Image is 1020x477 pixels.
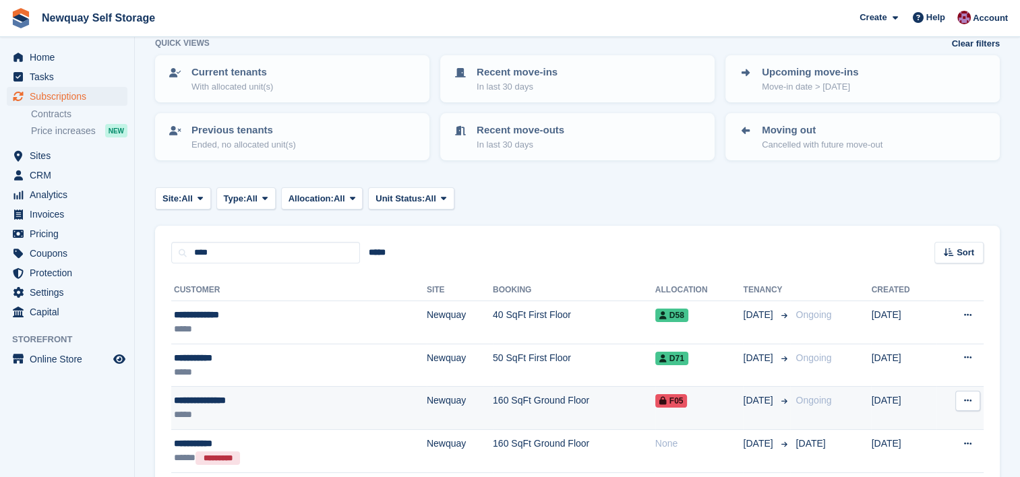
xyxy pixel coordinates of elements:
[477,65,558,80] p: Recent move-ins
[289,192,334,205] span: Allocation:
[871,344,936,387] td: [DATE]
[334,192,345,205] span: All
[957,11,971,24] img: Paul Upson
[493,387,655,430] td: 160 SqFt Ground Floor
[376,192,425,205] span: Unit Status:
[30,146,111,165] span: Sites
[796,352,831,363] span: Ongoing
[216,187,276,210] button: Type: All
[7,350,127,369] a: menu
[7,244,127,263] a: menu
[7,166,127,185] a: menu
[655,352,688,365] span: D71
[427,301,493,344] td: Newquay
[162,192,181,205] span: Site:
[156,115,428,159] a: Previous tenants Ended, no allocated unit(s)
[7,67,127,86] a: menu
[30,166,111,185] span: CRM
[30,263,111,282] span: Protection
[871,280,936,301] th: Created
[493,429,655,472] td: 160 SqFt Ground Floor
[191,80,273,94] p: With allocated unit(s)
[743,393,775,408] span: [DATE]
[30,67,111,86] span: Tasks
[31,125,96,137] span: Price increases
[762,138,882,152] p: Cancelled with future move-out
[655,309,688,322] span: D58
[655,394,688,408] span: F05
[7,48,127,67] a: menu
[727,57,998,101] a: Upcoming move-ins Move-in date > [DATE]
[957,246,974,259] span: Sort
[796,309,831,320] span: Ongoing
[493,280,655,301] th: Booking
[191,123,296,138] p: Previous tenants
[427,344,493,387] td: Newquay
[7,185,127,204] a: menu
[762,80,858,94] p: Move-in date > [DATE]
[425,192,436,205] span: All
[926,11,945,24] span: Help
[762,123,882,138] p: Moving out
[743,308,775,322] span: [DATE]
[155,187,211,210] button: Site: All
[181,192,193,205] span: All
[105,124,127,137] div: NEW
[427,280,493,301] th: Site
[281,187,363,210] button: Allocation: All
[7,263,127,282] a: menu
[171,280,427,301] th: Customer
[7,146,127,165] a: menu
[871,387,936,430] td: [DATE]
[31,108,127,121] a: Contracts
[493,301,655,344] td: 40 SqFt First Floor
[30,283,111,302] span: Settings
[796,438,825,449] span: [DATE]
[30,205,111,224] span: Invoices
[7,303,127,321] a: menu
[477,80,558,94] p: In last 30 days
[427,387,493,430] td: Newquay
[871,429,936,472] td: [DATE]
[156,57,428,101] a: Current tenants With allocated unit(s)
[30,48,111,67] span: Home
[11,8,31,28] img: stora-icon-8386f47178a22dfd0bd8f6a31ec36ba5ce8667c1dd55bd0f319d3a0aa187defe.svg
[796,395,831,406] span: Ongoing
[743,280,790,301] th: Tenancy
[191,138,296,152] p: Ended, no allocated unit(s)
[493,344,655,387] td: 50 SqFt First Floor
[743,351,775,365] span: [DATE]
[442,57,713,101] a: Recent move-ins In last 30 days
[871,301,936,344] td: [DATE]
[30,303,111,321] span: Capital
[7,283,127,302] a: menu
[111,351,127,367] a: Preview store
[860,11,887,24] span: Create
[951,37,1000,51] a: Clear filters
[442,115,713,159] a: Recent move-outs In last 30 days
[743,437,775,451] span: [DATE]
[477,138,564,152] p: In last 30 days
[224,192,247,205] span: Type:
[973,11,1008,25] span: Account
[7,205,127,224] a: menu
[427,429,493,472] td: Newquay
[36,7,160,29] a: Newquay Self Storage
[30,87,111,106] span: Subscriptions
[30,350,111,369] span: Online Store
[246,192,258,205] span: All
[7,224,127,243] a: menu
[762,65,858,80] p: Upcoming move-ins
[7,87,127,106] a: menu
[31,123,127,138] a: Price increases NEW
[30,244,111,263] span: Coupons
[155,37,210,49] h6: Quick views
[477,123,564,138] p: Recent move-outs
[727,115,998,159] a: Moving out Cancelled with future move-out
[368,187,454,210] button: Unit Status: All
[30,224,111,243] span: Pricing
[191,65,273,80] p: Current tenants
[655,437,744,451] div: None
[30,185,111,204] span: Analytics
[655,280,744,301] th: Allocation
